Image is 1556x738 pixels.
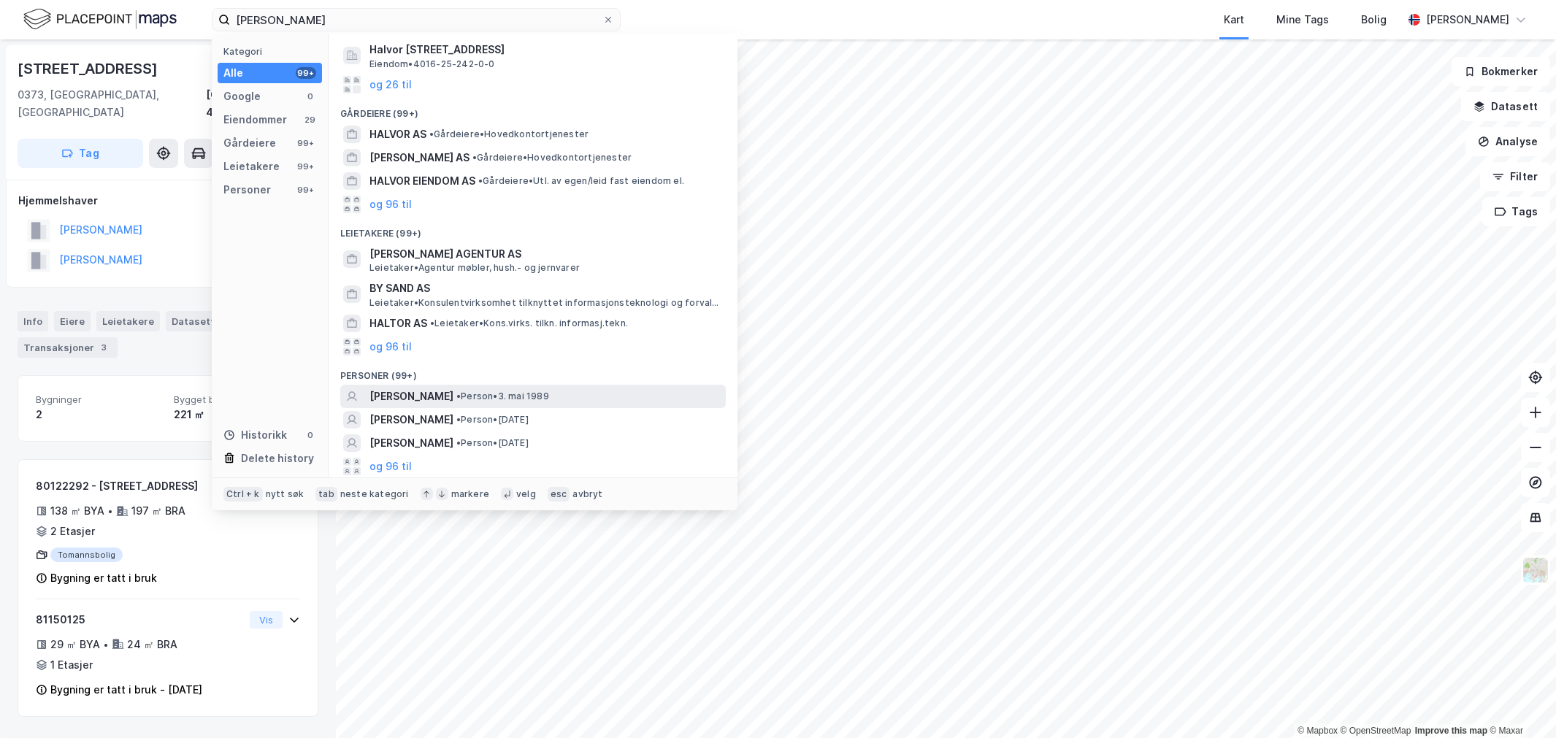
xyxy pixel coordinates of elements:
[1483,668,1556,738] div: Kontrollprogram for chat
[369,172,475,190] span: HALVOR EIENDOM AS
[1465,127,1550,156] button: Analyse
[478,175,483,186] span: •
[572,488,602,500] div: avbryt
[1482,197,1550,226] button: Tags
[456,391,549,402] span: Person • 3. mai 1989
[369,434,453,452] span: [PERSON_NAME]
[430,318,628,329] span: Leietaker • Kons.virks. tilkn. informasj.tekn.
[429,128,434,139] span: •
[456,437,461,448] span: •
[1461,92,1550,121] button: Datasett
[451,488,489,500] div: markere
[329,358,737,385] div: Personer (99+)
[548,487,570,501] div: esc
[223,46,322,57] div: Kategori
[107,505,113,517] div: •
[223,158,280,175] div: Leietakere
[174,406,300,423] div: 221 ㎡
[1522,556,1549,584] img: Z
[340,488,409,500] div: neste kategori
[369,149,470,166] span: [PERSON_NAME] AS
[296,184,316,196] div: 99+
[296,67,316,79] div: 99+
[1483,668,1556,738] iframe: Chat Widget
[206,86,318,121] div: [GEOGRAPHIC_DATA], 41/708
[472,152,632,164] span: Gårdeiere • Hovedkontortjenester
[50,681,202,699] div: Bygning er tatt i bruk - [DATE]
[516,488,536,500] div: velg
[230,9,602,31] input: Søk på adresse, matrikkel, gårdeiere, leietakere eller personer
[223,64,243,82] div: Alle
[456,437,529,449] span: Person • [DATE]
[50,502,104,520] div: 138 ㎡ BYA
[103,639,109,650] div: •
[23,7,177,32] img: logo.f888ab2527a4732fd821a326f86c7f29.svg
[296,161,316,172] div: 99+
[223,426,287,444] div: Historikk
[18,139,143,168] button: Tag
[369,338,412,355] button: og 96 til
[430,318,434,328] span: •
[166,311,221,331] div: Datasett
[36,406,162,423] div: 2
[369,297,723,309] span: Leietaker • Konsulentvirksomhet tilknyttet informasjonsteknologi og forvaltning og drift av IT-sy...
[369,196,412,213] button: og 96 til
[1298,726,1338,736] a: Mapbox
[18,192,318,210] div: Hjemmelshaver
[478,175,684,187] span: Gårdeiere • Utl. av egen/leid fast eiendom el.
[369,126,426,143] span: HALVOR AS
[329,216,737,242] div: Leietakere (99+)
[1276,11,1329,28] div: Mine Tags
[369,315,427,332] span: HALTOR AS
[456,391,461,401] span: •
[223,88,261,105] div: Google
[1452,57,1550,86] button: Bokmerker
[429,128,589,140] span: Gårdeiere • Hovedkontortjenester
[223,181,271,199] div: Personer
[223,111,287,128] div: Eiendommer
[50,636,100,653] div: 29 ㎡ BYA
[296,137,316,149] div: 99+
[369,41,720,58] span: Halvor [STREET_ADDRESS]
[127,636,177,653] div: 24 ㎡ BRA
[223,134,276,152] div: Gårdeiere
[369,280,720,297] span: BY SAND AS
[97,340,112,355] div: 3
[18,86,206,121] div: 0373, [GEOGRAPHIC_DATA], [GEOGRAPHIC_DATA]
[304,91,316,102] div: 0
[369,411,453,428] span: [PERSON_NAME]
[18,337,118,358] div: Transaksjoner
[304,114,316,126] div: 29
[472,152,477,163] span: •
[1426,11,1509,28] div: [PERSON_NAME]
[18,311,48,331] div: Info
[36,477,244,495] div: 80122292 - [STREET_ADDRESS]
[456,414,529,426] span: Person • [DATE]
[369,58,495,70] span: Eiendom • 4016-25-242-0-0
[456,414,461,425] span: •
[1480,162,1550,191] button: Filter
[174,393,300,406] span: Bygget bygningsområde
[266,488,304,500] div: nytt søk
[36,611,244,629] div: 81150125
[50,656,93,674] div: 1 Etasjer
[1224,11,1244,28] div: Kart
[18,57,161,80] div: [STREET_ADDRESS]
[1415,726,1487,736] a: Improve this map
[369,388,453,405] span: [PERSON_NAME]
[36,393,162,406] span: Bygninger
[50,569,157,587] div: Bygning er tatt i bruk
[131,502,185,520] div: 197 ㎡ BRA
[223,487,263,501] div: Ctrl + k
[54,311,91,331] div: Eiere
[50,523,95,540] div: 2 Etasjer
[250,611,283,629] button: Vis
[369,76,412,93] button: og 26 til
[369,262,580,274] span: Leietaker • Agentur møbler, hush.- og jernvarer
[304,429,316,441] div: 0
[241,450,314,467] div: Delete history
[315,487,337,501] div: tab
[329,96,737,123] div: Gårdeiere (99+)
[1341,726,1411,736] a: OpenStreetMap
[1361,11,1387,28] div: Bolig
